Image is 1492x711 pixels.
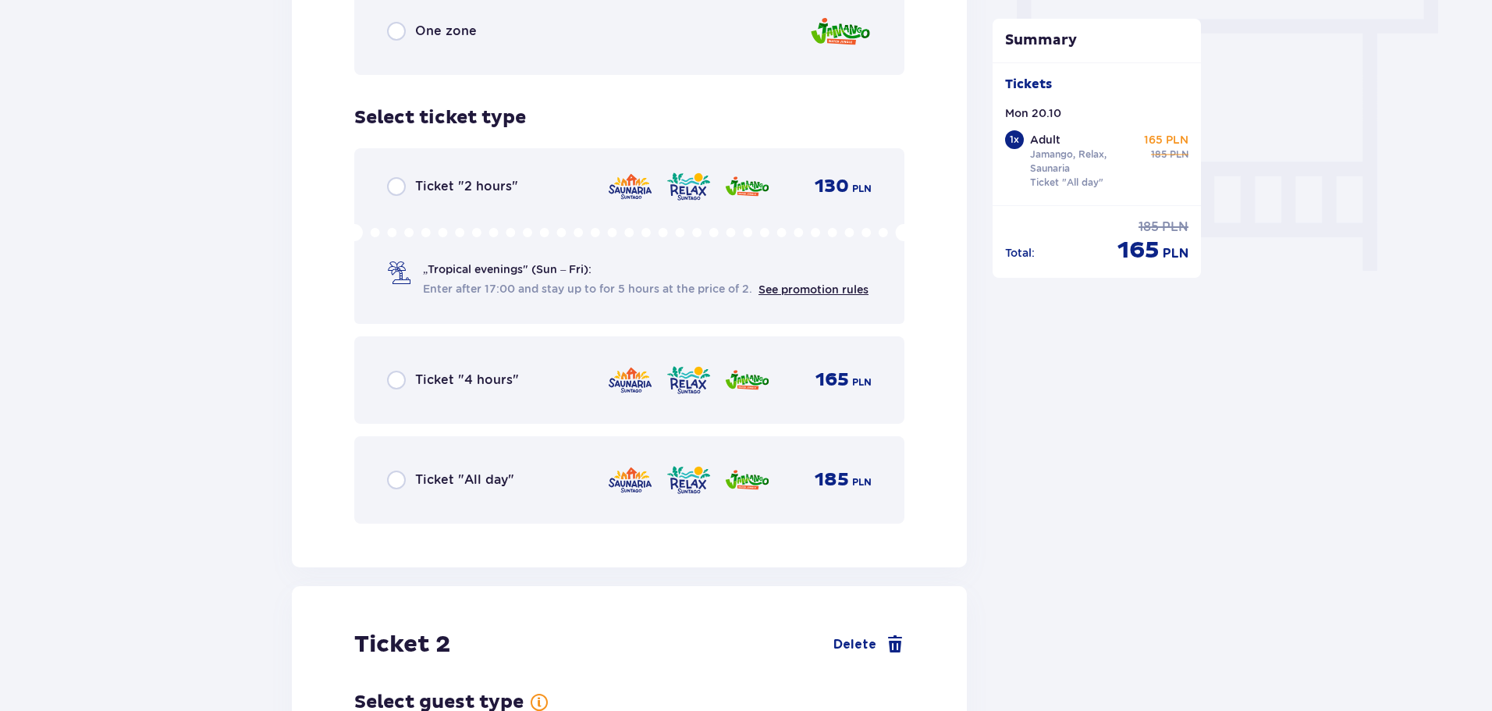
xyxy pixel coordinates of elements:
[724,170,770,203] img: Jamango
[833,635,904,654] a: Delete
[815,368,849,392] span: 165
[809,9,872,54] img: Jamango
[666,170,712,203] img: Relax
[415,178,518,195] span: Ticket "2 hours"
[1005,130,1024,149] div: 1 x
[993,31,1202,50] p: Summary
[1144,132,1188,148] p: 165 PLN
[1030,132,1060,148] p: Adult
[607,170,653,203] img: Saunaria
[1151,148,1167,162] span: 185
[666,464,712,496] img: Relax
[1005,76,1052,93] p: Tickets
[1030,176,1103,190] p: Ticket "All day"
[666,364,712,396] img: Relax
[724,464,770,496] img: Jamango
[724,364,770,396] img: Jamango
[852,475,872,489] span: PLN
[354,106,526,130] h3: Select ticket type
[1005,105,1061,121] p: Mon 20.10
[1117,236,1160,265] span: 165
[1162,219,1188,236] span: PLN
[1170,148,1188,162] span: PLN
[607,464,653,496] img: Saunaria
[1005,245,1035,261] p: Total :
[852,182,872,196] span: PLN
[415,471,514,489] span: Ticket "All day"
[423,261,591,277] span: „Tropical evenings" (Sun – Fri):
[815,175,849,198] span: 130
[1139,219,1159,236] span: 185
[1030,148,1138,176] p: Jamango, Relax, Saunaria
[833,636,876,653] span: Delete
[607,364,653,396] img: Saunaria
[354,630,450,659] h2: Ticket 2
[852,375,872,389] span: PLN
[758,283,869,296] a: See promotion rules
[415,23,477,40] span: One zone
[415,371,519,389] span: Ticket "4 hours"
[1163,245,1188,262] span: PLN
[423,281,752,297] span: Enter after 17:00 and stay up to for 5 hours at the price of 2.
[815,468,849,492] span: 185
